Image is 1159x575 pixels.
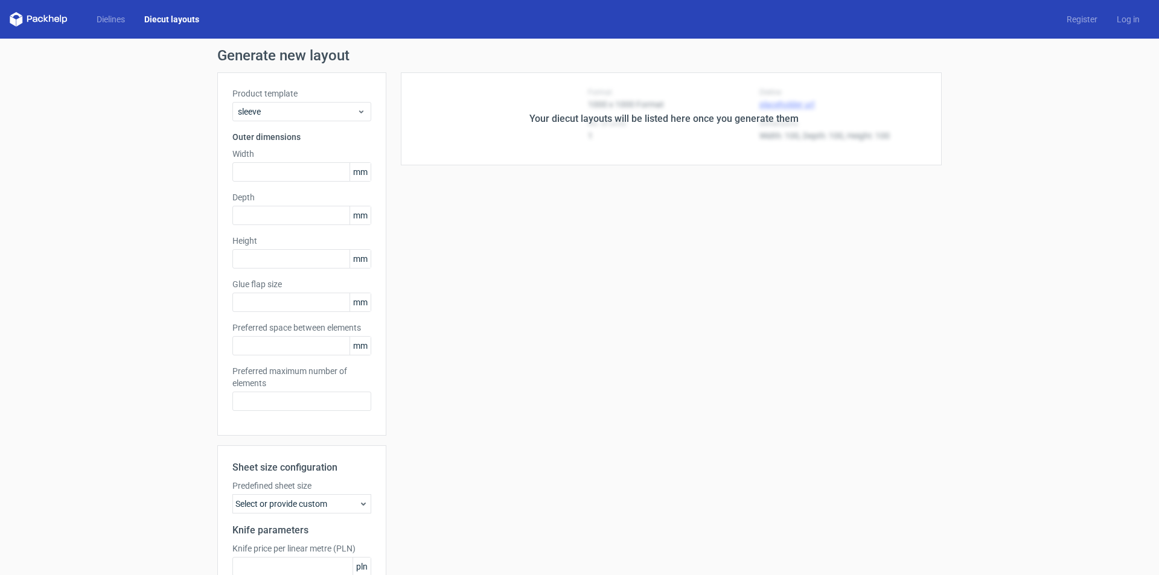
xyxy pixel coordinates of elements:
span: mm [350,163,371,181]
label: Depth [232,191,371,203]
a: Log in [1107,13,1149,25]
span: mm [350,250,371,268]
label: Preferred maximum number of elements [232,365,371,389]
label: Product template [232,87,371,100]
a: Dielines [87,13,135,25]
label: Predefined sheet size [232,480,371,492]
a: Diecut layouts [135,13,209,25]
label: Height [232,235,371,247]
div: Select or provide custom [232,494,371,513]
span: mm [350,206,371,224]
label: Glue flap size [232,278,371,290]
h2: Sheet size configuration [232,460,371,475]
h1: Generate new layout [217,48,942,63]
a: Register [1057,13,1107,25]
span: sleeve [238,106,357,118]
label: Knife price per linear metre (PLN) [232,542,371,554]
h2: Knife parameters [232,523,371,538]
span: mm [350,337,371,355]
label: Preferred space between elements [232,322,371,334]
div: Your diecut layouts will be listed here once you generate them [529,112,799,126]
h3: Outer dimensions [232,131,371,143]
label: Width [232,148,371,160]
span: mm [350,293,371,311]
